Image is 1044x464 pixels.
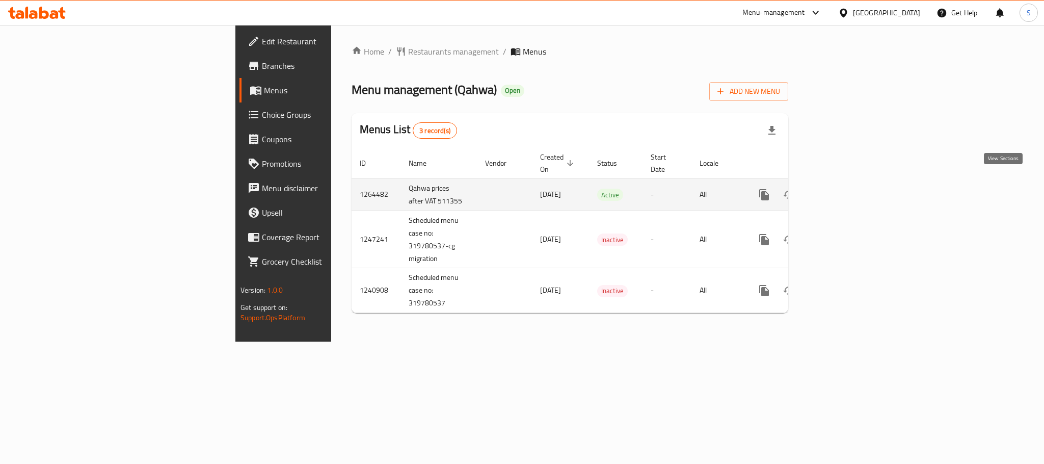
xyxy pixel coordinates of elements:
[691,178,744,211] td: All
[240,311,305,324] a: Support.OpsPlatform
[240,283,265,297] span: Version:
[744,148,858,179] th: Actions
[239,151,410,176] a: Promotions
[540,283,561,297] span: [DATE]
[597,234,628,246] div: Inactive
[239,127,410,151] a: Coupons
[239,78,410,102] a: Menus
[413,126,457,136] span: 3 record(s)
[597,157,630,169] span: Status
[240,301,287,314] span: Get support on:
[651,151,679,175] span: Start Date
[485,157,520,169] span: Vendor
[523,45,546,58] span: Menus
[262,133,401,145] span: Coupons
[360,157,379,169] span: ID
[239,176,410,200] a: Menu disclaimer
[597,189,623,201] span: Active
[400,268,477,313] td: Scheduled menu case no: 319780537
[267,283,283,297] span: 1.0.0
[408,45,499,58] span: Restaurants management
[540,188,561,201] span: [DATE]
[777,278,801,303] button: Change Status
[239,200,410,225] a: Upsell
[777,227,801,252] button: Change Status
[360,122,457,139] h2: Menus List
[262,35,401,47] span: Edit Restaurant
[597,234,628,246] span: Inactive
[239,225,410,249] a: Coverage Report
[352,78,497,101] span: Menu management ( Qahwa )
[352,148,858,314] table: enhanced table
[262,109,401,121] span: Choice Groups
[709,82,788,101] button: Add New Menu
[540,233,561,246] span: [DATE]
[752,227,777,252] button: more
[1027,7,1031,18] span: S
[262,207,401,219] span: Upsell
[262,231,401,243] span: Coverage Report
[717,85,780,98] span: Add New Menu
[691,268,744,313] td: All
[643,268,691,313] td: -
[853,7,920,18] div: [GEOGRAPHIC_DATA]
[501,86,524,95] span: Open
[239,102,410,127] a: Choice Groups
[752,183,777,207] button: more
[597,285,628,297] span: Inactive
[742,7,805,19] div: Menu-management
[239,249,410,274] a: Grocery Checklist
[400,178,477,211] td: Qahwa prices after VAT 511355
[409,157,440,169] span: Name
[264,84,401,96] span: Menus
[777,183,801,207] button: Change Status
[396,45,499,58] a: Restaurants management
[400,211,477,268] td: Scheduled menu case no: 319780537-cg migration
[413,122,457,139] div: Total records count
[262,182,401,194] span: Menu disclaimer
[643,211,691,268] td: -
[262,158,401,170] span: Promotions
[239,54,410,78] a: Branches
[760,118,784,143] div: Export file
[262,255,401,268] span: Grocery Checklist
[352,45,788,58] nav: breadcrumb
[503,45,506,58] li: /
[239,29,410,54] a: Edit Restaurant
[540,151,577,175] span: Created On
[700,157,732,169] span: Locale
[752,278,777,303] button: more
[691,211,744,268] td: All
[643,178,691,211] td: -
[262,60,401,72] span: Branches
[501,85,524,97] div: Open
